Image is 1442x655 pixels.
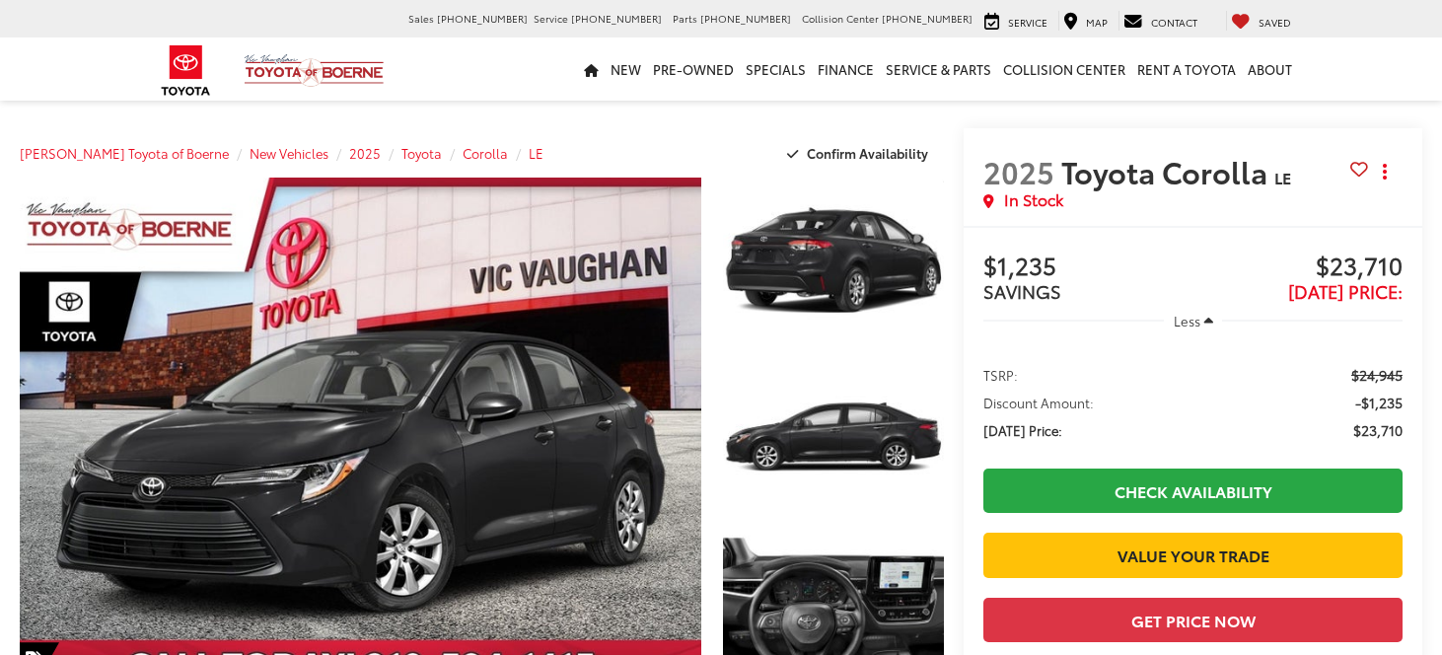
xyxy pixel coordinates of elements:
a: Rent a Toyota [1131,37,1242,101]
span: [DATE] Price: [1288,278,1403,304]
a: Home [578,37,605,101]
span: Saved [1259,15,1291,30]
a: 2025 [349,144,381,162]
span: 2025 [983,150,1054,192]
span: [PHONE_NUMBER] [700,11,791,26]
a: New Vehicles [250,144,328,162]
img: 2025 Toyota Corolla LE [721,176,946,345]
span: [DATE] Price: [983,420,1062,440]
a: Service [979,11,1052,31]
img: 2025 Toyota Corolla LE [721,352,946,522]
a: Map [1058,11,1113,31]
a: LE [529,144,543,162]
span: Confirm Availability [807,144,928,162]
img: Vic Vaughan Toyota of Boerne [244,53,385,88]
a: My Saved Vehicles [1226,11,1296,31]
a: [PERSON_NAME] Toyota of Boerne [20,144,229,162]
button: Confirm Availability [776,136,945,171]
span: dropdown dots [1383,164,1387,180]
a: Pre-Owned [647,37,740,101]
a: Corolla [463,144,508,162]
button: Get Price Now [983,598,1403,642]
span: $23,710 [1353,420,1403,440]
a: Collision Center [997,37,1131,101]
span: Toyota Corolla [1061,150,1274,192]
span: Map [1086,15,1108,30]
a: Toyota [401,144,442,162]
button: Less [1164,303,1223,338]
span: SAVINGS [983,278,1061,304]
a: Expand Photo 2 [723,354,944,520]
span: $1,235 [983,253,1192,282]
span: Sales [408,11,434,26]
a: Finance [812,37,880,101]
button: Actions [1368,154,1403,188]
span: Discount Amount: [983,393,1094,412]
a: Expand Photo 1 [723,178,944,343]
a: About [1242,37,1298,101]
span: Service [534,11,568,26]
span: Service [1008,15,1047,30]
a: Service & Parts: Opens in a new tab [880,37,997,101]
span: Contact [1151,15,1197,30]
span: Less [1174,312,1200,329]
a: Contact [1118,11,1202,31]
span: TSRP: [983,365,1018,385]
span: -$1,235 [1355,393,1403,412]
span: LE [1274,166,1291,188]
span: In Stock [1004,188,1063,211]
a: Value Your Trade [983,533,1403,577]
span: $23,710 [1193,253,1403,282]
img: Toyota [149,38,223,103]
span: Parts [673,11,697,26]
span: $24,945 [1351,365,1403,385]
a: Check Availability [983,469,1403,513]
span: [PHONE_NUMBER] [437,11,528,26]
span: [PHONE_NUMBER] [882,11,973,26]
a: New [605,37,647,101]
span: Collision Center [802,11,879,26]
a: Specials [740,37,812,101]
span: [PHONE_NUMBER] [571,11,662,26]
